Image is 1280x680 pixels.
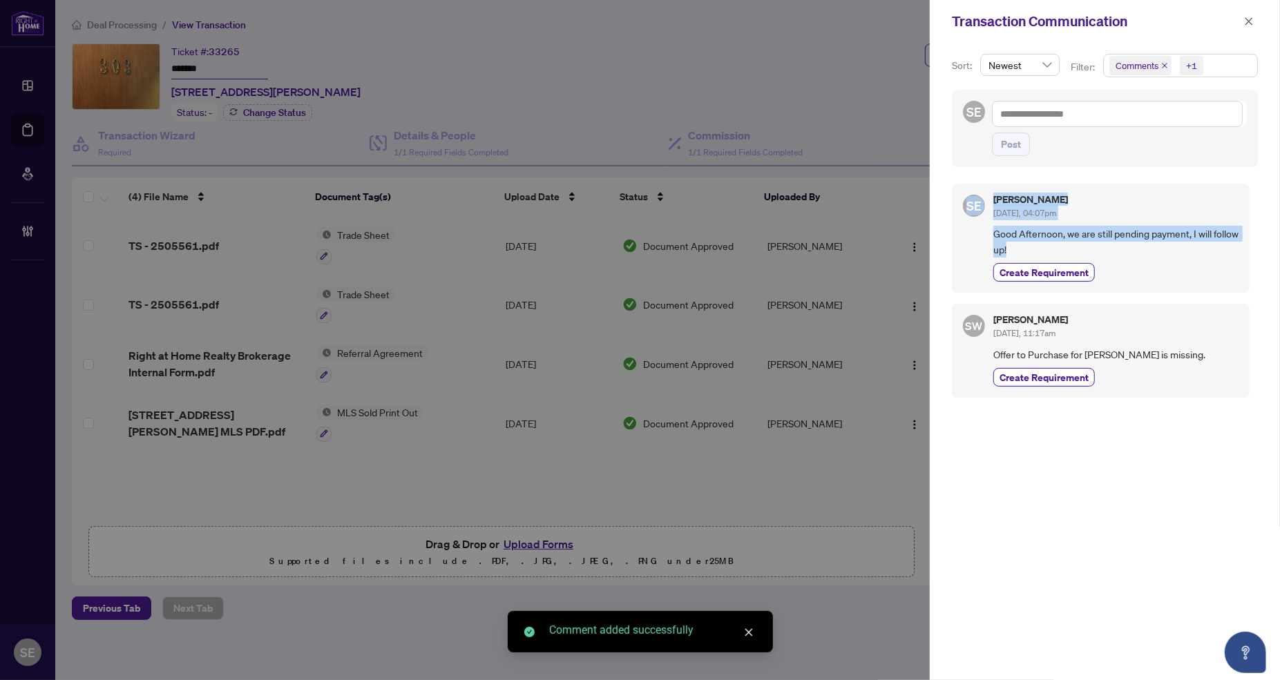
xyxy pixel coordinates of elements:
span: [DATE], 11:17am [993,328,1055,338]
span: Comments [1109,56,1172,75]
span: close [744,628,754,637]
div: Comment added successfully [549,622,756,639]
span: Newest [988,55,1051,75]
button: Post [992,133,1030,156]
button: Create Requirement [993,368,1095,387]
button: Create Requirement [993,263,1095,282]
p: Filter: [1071,59,1097,75]
span: [DATE], 04:07pm [993,208,1056,218]
span: close [1161,62,1168,69]
button: Open asap [1225,632,1266,673]
span: SE [966,102,982,122]
span: Create Requirement [1000,265,1089,280]
span: check-circle [524,627,535,637]
span: SW [966,318,983,335]
span: Good Afternoon, we are still pending payment, I will follow up! [993,226,1239,258]
h5: [PERSON_NAME] [993,195,1068,204]
div: +1 [1186,59,1197,72]
span: Offer to Purchase for [PERSON_NAME] is missing. [993,347,1239,362]
h5: [PERSON_NAME] [993,315,1068,324]
span: Create Requirement [1000,370,1089,385]
span: close [1244,17,1254,26]
span: SE [966,196,982,215]
p: Sort: [952,58,975,73]
a: Close [741,625,756,640]
div: Transaction Communication [952,11,1240,32]
span: Comments [1116,59,1158,72]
